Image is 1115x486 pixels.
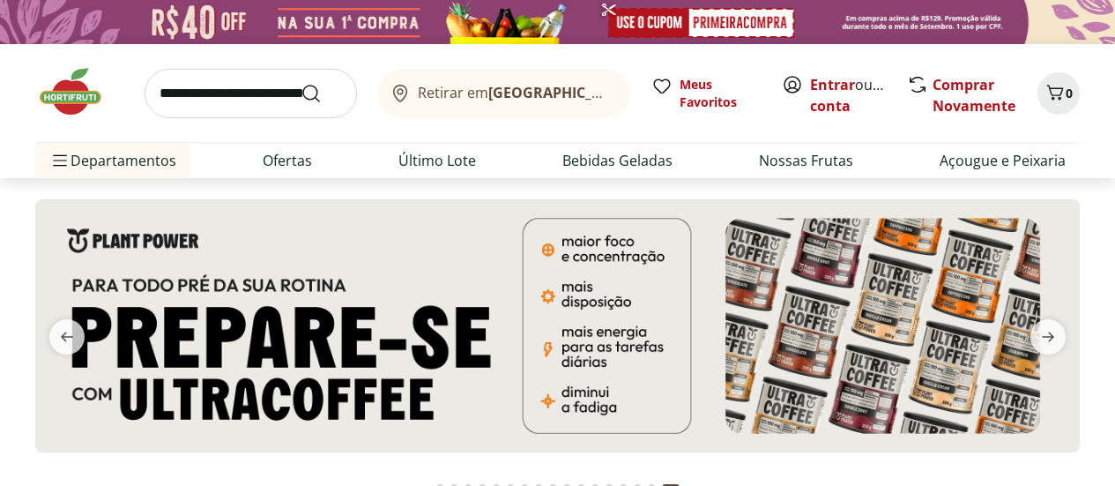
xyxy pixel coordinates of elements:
[810,75,855,94] a: Entrar
[562,150,673,171] a: Bebidas Geladas
[398,150,476,171] a: Último Lote
[680,76,761,111] span: Meus Favoritos
[378,69,630,118] button: Retirar em[GEOGRAPHIC_DATA]/[GEOGRAPHIC_DATA]
[49,139,176,182] span: Departamentos
[940,150,1066,171] a: Açougue e Peixaria
[145,69,357,118] input: search
[1066,85,1073,101] span: 0
[810,74,888,116] span: ou
[418,85,613,101] span: Retirar em
[301,83,343,104] button: Submit Search
[810,75,907,116] a: Criar conta
[35,65,123,118] img: Hortifruti
[488,83,785,102] b: [GEOGRAPHIC_DATA]/[GEOGRAPHIC_DATA]
[1037,72,1080,115] button: Carrinho
[35,319,99,355] button: previous
[263,150,312,171] a: Ofertas
[1016,319,1080,355] button: next
[49,139,71,182] button: Menu
[651,76,761,111] a: Meus Favoritos
[35,199,1080,452] img: 3 corações
[933,75,1015,116] a: Comprar Novamente
[759,150,853,171] a: Nossas Frutas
